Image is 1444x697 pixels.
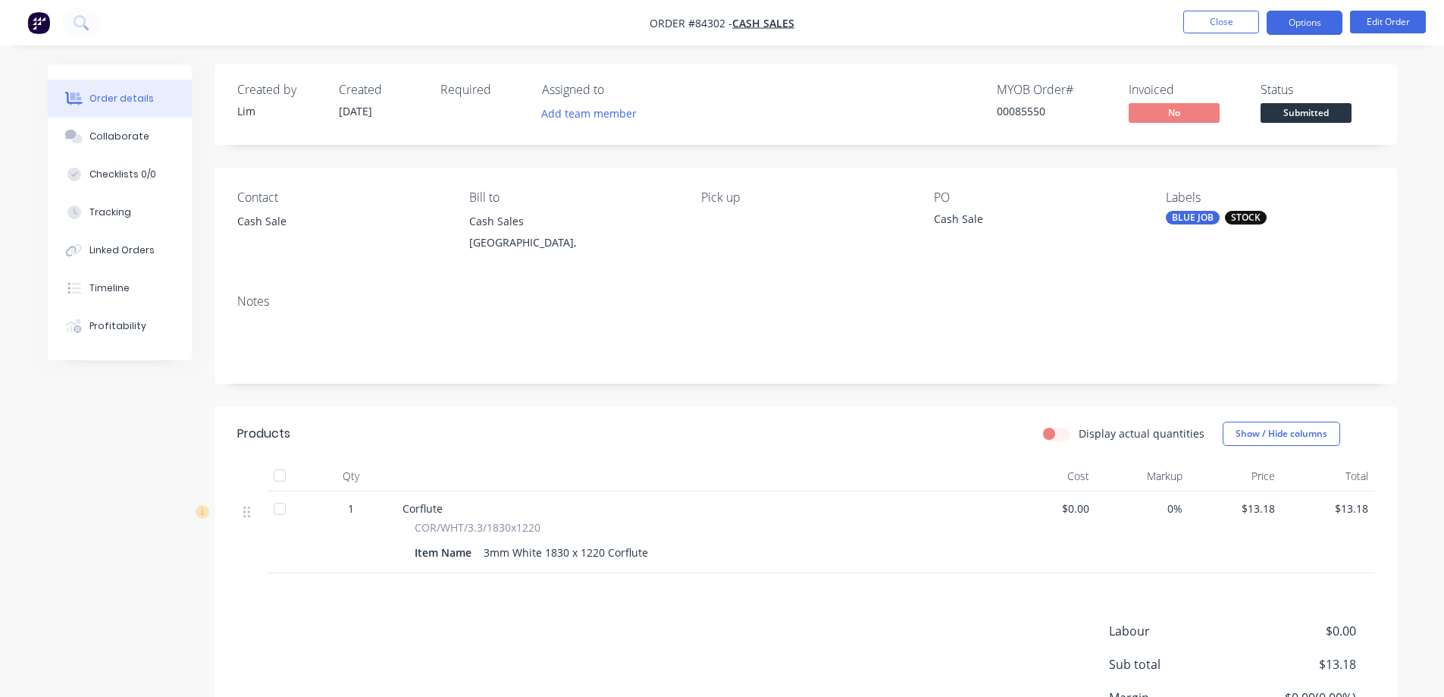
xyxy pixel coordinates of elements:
[1109,655,1244,673] span: Sub total
[1003,461,1096,491] div: Cost
[415,520,540,535] span: COR/WHT/3.3/1830x1220
[237,211,445,259] div: Cash Sale
[403,501,443,516] span: Corflute
[997,83,1110,97] div: MYOB Order #
[1166,190,1374,205] div: Labels
[237,425,290,443] div: Products
[701,190,909,205] div: Pick up
[89,130,149,143] div: Collaborate
[1079,425,1204,441] label: Display actual quantities
[48,80,192,118] button: Order details
[533,103,644,124] button: Add team member
[237,83,321,97] div: Created by
[934,190,1142,205] div: PO
[48,118,192,155] button: Collaborate
[89,168,156,181] div: Checklists 0/0
[469,211,677,259] div: Cash Sales[GEOGRAPHIC_DATA],
[237,103,321,119] div: Lim
[997,103,1110,119] div: 00085550
[1225,211,1267,224] div: STOCK
[89,281,130,295] div: Timeline
[469,211,677,232] div: Cash Sales
[440,83,524,97] div: Required
[89,92,154,105] div: Order details
[27,11,50,34] img: Factory
[1261,103,1352,126] button: Submitted
[1101,501,1182,516] span: 0%
[348,501,354,516] span: 1
[1095,461,1189,491] div: Markup
[1195,501,1276,516] span: $13.18
[1261,103,1352,122] span: Submitted
[469,190,677,205] div: Bill to
[339,104,372,118] span: [DATE]
[1281,461,1374,491] div: Total
[1261,83,1374,97] div: Status
[305,461,396,491] div: Qty
[1243,622,1355,640] span: $0.00
[1287,501,1368,516] span: $13.18
[1183,11,1259,33] button: Close
[1243,655,1355,673] span: $13.18
[542,83,694,97] div: Assigned to
[48,231,192,269] button: Linked Orders
[48,307,192,345] button: Profitability
[339,83,422,97] div: Created
[934,211,1123,232] div: Cash Sale
[1166,211,1220,224] div: BLUE JOB
[478,542,654,564] div: 3mm White 1830 x 1220 Corflute
[1009,501,1090,516] span: $0.00
[89,206,131,219] div: Tracking
[48,269,192,307] button: Timeline
[1129,103,1220,122] span: No
[48,155,192,193] button: Checklists 0/0
[89,243,155,257] div: Linked Orders
[1129,83,1242,97] div: Invoiced
[89,319,146,333] div: Profitability
[1223,422,1340,446] button: Show / Hide columns
[732,16,794,30] a: Cash Sales
[1109,622,1244,640] span: Labour
[237,211,445,232] div: Cash Sale
[469,232,677,253] div: [GEOGRAPHIC_DATA],
[1189,461,1282,491] div: Price
[1267,11,1342,35] button: Options
[237,190,445,205] div: Contact
[415,542,478,564] div: Item Name
[542,103,645,124] button: Add team member
[650,16,732,30] span: Order #84302 -
[1350,11,1426,33] button: Edit Order
[237,294,1374,309] div: Notes
[48,193,192,231] button: Tracking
